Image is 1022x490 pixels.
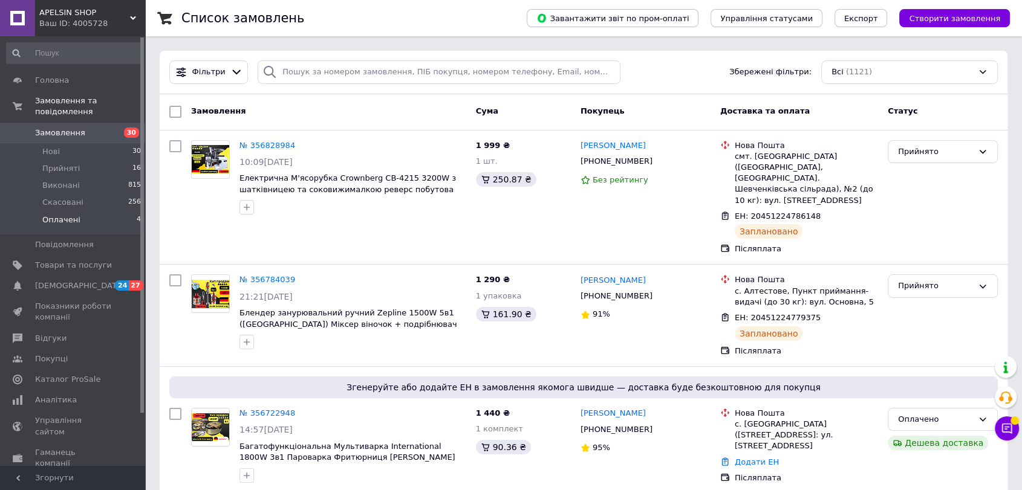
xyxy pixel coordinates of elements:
[35,239,94,250] span: Повідомлення
[132,146,141,157] span: 30
[898,146,973,158] div: Прийнято
[995,416,1019,440] button: Чат з покупцем
[593,443,610,452] span: 95%
[720,106,810,115] span: Доставка та оплата
[239,442,455,473] a: Багатофункціональна Мультиварка International 1800W 3в1 Пароварка Фритюрниця [PERSON_NAME] 6л поб...
[735,286,878,308] div: с. Алтестове, Пункт приймання-видачі (до 30 кг): вул. Основна, 5
[124,127,139,138] span: 30
[735,224,803,239] div: Заплановано
[35,95,145,117] span: Замовлення та повідомлення
[735,346,878,356] div: Післяплата
[39,7,130,18] span: APELSIN SHOP
[132,163,141,174] span: 16
[192,280,229,308] img: Фото товару
[581,106,625,115] span: Покупець
[137,214,141,225] span: 4
[735,419,878,452] div: с. [GEOGRAPHIC_DATA] ([STREET_ADDRESS]: ул. [STREET_ADDRESS]
[35,333,67,344] span: Відгуки
[42,146,60,157] span: Нові
[527,9,698,27] button: Завантажити звіт по пром-оплаті
[578,288,655,304] div: [PHONE_NUMBER]
[476,440,531,454] div: 90.36 ₴
[35,260,112,271] span: Товари та послуги
[476,291,522,300] span: 1 упаковка
[35,75,69,86] span: Головна
[239,275,295,284] a: № 356784039
[832,66,844,78] span: Всі
[711,9,822,27] button: Управління статусами
[35,415,112,437] span: Управління сайтом
[735,326,803,341] div: Заплановано
[42,214,80,225] span: Оплачені
[735,211,821,221] span: ЕН: 20451224786148
[115,280,129,291] span: 24
[258,60,620,84] input: Пошук за номером замовлення, ПІБ покупця, номером телефону, Email, номером накладної
[239,308,457,340] a: Блендер занурювальний ручний Zepline 1500W 5в1 ([GEOGRAPHIC_DATA]) Міксер віночок + подрібнювач п...
[887,13,1010,22] a: Створити замовлення
[35,395,77,405] span: Аналітика
[581,408,646,419] a: [PERSON_NAME]
[239,173,456,205] a: Електрична М'ясорубка Crownberg CB-4215 3200W з шатківницею та соковижималкою реверс побутова М'я...
[581,275,646,286] a: [PERSON_NAME]
[239,292,293,301] span: 21:21[DATE]
[735,140,878,151] div: Нова Пошта
[593,175,648,184] span: Без рейтингу
[239,425,293,434] span: 14:57[DATE]
[476,307,536,321] div: 161.90 ₴
[888,436,988,450] div: Дешева доставка
[174,381,993,393] span: Згенеруйте або додайте ЕН в замовлення якомога швидше — доставка буде безкоштовною для покупця
[909,14,1000,23] span: Створити замовлення
[128,180,141,191] span: 815
[35,301,112,323] span: Показники роботи компанії
[476,424,523,433] span: 1 комплект
[39,18,145,29] div: Ваш ID: 4005728
[192,413,229,442] img: Фото товару
[35,127,85,138] span: Замовлення
[42,180,80,191] span: Виконані
[181,11,304,25] h1: Список замовлень
[129,280,143,291] span: 27
[735,472,878,483] div: Післяплата
[729,66,812,78] span: Збережені фільтри:
[191,106,246,115] span: Замовлення
[835,9,888,27] button: Експорт
[888,106,918,115] span: Статус
[6,42,142,64] input: Пошук
[476,275,510,284] span: 1 290 ₴
[898,280,973,292] div: Прийнято
[42,163,80,174] span: Прийняті
[192,66,226,78] span: Фільтри
[898,413,973,426] div: Оплачено
[35,374,100,385] span: Каталог ProSale
[239,408,295,417] a: № 356722948
[846,67,872,76] span: (1121)
[476,156,498,166] span: 1 шт.
[536,13,689,24] span: Завантажити звіт по пром-оплаті
[581,140,646,152] a: [PERSON_NAME]
[735,457,779,466] a: Додати ЕН
[844,14,878,23] span: Експорт
[191,408,230,446] a: Фото товару
[191,274,230,313] a: Фото товару
[735,151,878,206] div: смт. [GEOGRAPHIC_DATA] ([GEOGRAPHIC_DATA], [GEOGRAPHIC_DATA]. Шевченківська сільрада), №2 (до 10 ...
[239,157,293,167] span: 10:09[DATE]
[735,274,878,285] div: Нова Пошта
[476,408,510,417] span: 1 440 ₴
[191,140,230,179] a: Фото товару
[192,145,229,173] img: Фото товару
[476,106,498,115] span: Cума
[35,447,112,469] span: Гаманець компанії
[476,172,536,187] div: 250.87 ₴
[476,141,510,150] span: 1 999 ₴
[42,197,83,208] span: Скасовані
[899,9,1010,27] button: Створити замовлення
[239,141,295,150] a: № 356828984
[578,422,655,437] div: [PHONE_NUMBER]
[720,14,813,23] span: Управління статусами
[35,353,68,364] span: Покупці
[735,408,878,419] div: Нова Пошта
[735,313,821,322] span: ЕН: 20451224779375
